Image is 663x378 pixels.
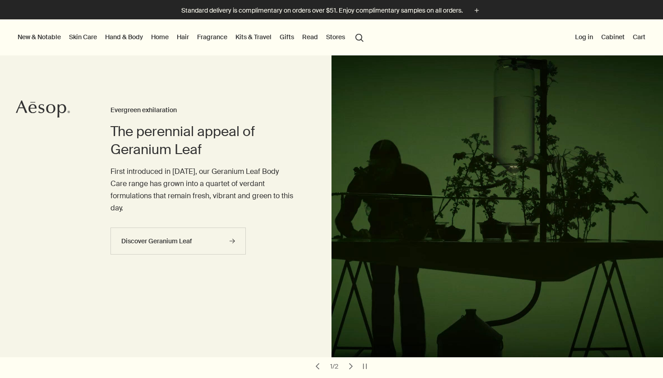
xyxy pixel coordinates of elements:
[110,123,295,159] h2: The perennial appeal of Geranium Leaf
[345,360,357,373] button: next slide
[16,100,70,120] a: Aesop
[311,360,324,373] button: previous slide
[324,31,347,43] button: Stores
[300,31,320,43] a: Read
[67,31,99,43] a: Skin Care
[631,31,647,43] button: Cart
[573,19,647,55] nav: supplementary
[327,362,341,370] div: 1 / 2
[181,6,463,15] p: Standard delivery is complimentary on orders over $51. Enjoy complimentary samples on all orders.
[16,31,63,43] button: New & Notable
[110,105,295,116] h3: Evergreen exhilaration
[149,31,170,43] a: Home
[573,31,595,43] button: Log in
[181,5,482,16] button: Standard delivery is complimentary on orders over $51. Enjoy complimentary samples on all orders.
[351,28,368,46] button: Open search
[16,19,368,55] nav: primary
[359,360,371,373] button: pause
[103,31,145,43] a: Hand & Body
[234,31,273,43] a: Kits & Travel
[195,31,229,43] a: Fragrance
[278,31,296,43] a: Gifts
[599,31,626,43] a: Cabinet
[16,100,70,118] svg: Aesop
[110,228,246,255] a: Discover Geranium Leaf
[175,31,191,43] a: Hair
[110,165,295,214] p: First introduced in [DATE], our Geranium Leaf Body Care range has grown into a quartet of verdant...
